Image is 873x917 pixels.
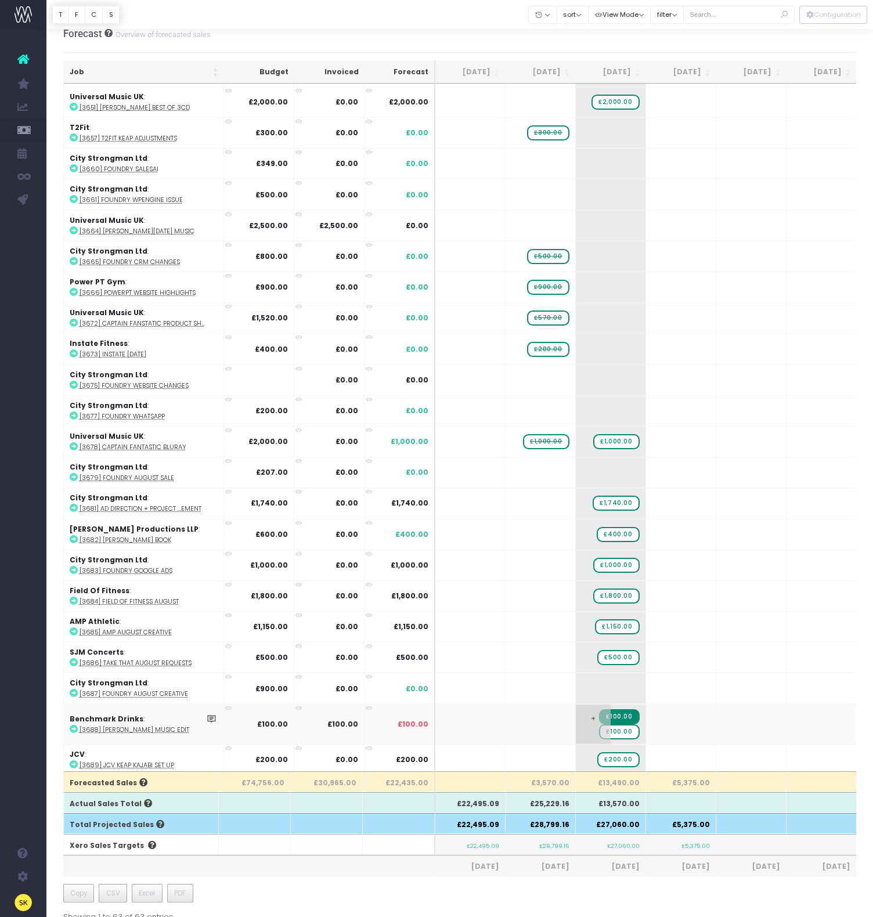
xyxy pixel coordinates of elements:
[646,771,716,792] th: £5,375.00
[527,249,569,264] span: wayahead Sales Forecast Item
[527,125,569,140] span: wayahead Sales Forecast Item
[80,103,190,112] abbr: [3651] James Best Of 3CD
[336,622,358,631] strong: £0.00
[64,744,224,775] td: :
[64,550,224,580] td: :
[70,400,147,410] strong: City Strongman Ltd
[406,467,428,478] span: £0.00
[257,719,288,729] strong: £100.00
[52,6,120,24] div: Vertical button group
[336,158,358,168] strong: £0.00
[64,241,224,272] td: :
[251,313,288,323] strong: £1,520.00
[406,406,428,416] span: £0.00
[250,560,288,570] strong: £1,000.00
[64,488,224,518] td: :
[523,434,569,449] span: wayahead Sales Forecast Item
[255,406,288,416] strong: £200.00
[336,684,358,694] strong: £0.00
[396,754,428,765] span: £200.00
[70,308,144,317] strong: Universal Music UK
[365,61,435,84] th: Forecast
[219,771,291,792] th: £74,756.00
[70,714,143,724] strong: Benchmark Drinks
[70,555,147,565] strong: City Strongman Ltd
[607,840,640,850] small: £27,060.00
[406,375,428,385] span: £0.00
[70,370,147,380] strong: City Strongman Ltd
[406,128,428,138] span: £0.00
[593,434,639,449] span: wayahead Sales Forecast Item
[248,97,288,107] strong: £2,000.00
[255,529,288,539] strong: £600.00
[132,884,163,902] button: Excel
[251,591,288,601] strong: £1,800.00
[255,128,288,138] strong: £300.00
[255,190,288,200] strong: £500.00
[336,652,358,662] strong: £0.00
[64,148,224,179] td: :
[64,117,224,148] td: :
[80,504,201,513] abbr: [3681] Ad Direction + Project management
[406,251,428,262] span: £0.00
[80,350,146,359] abbr: [3673] Instate July 24
[102,6,120,24] button: S
[336,375,358,385] strong: £0.00
[595,619,639,634] span: wayahead Sales Forecast Item
[64,519,224,550] td: :
[467,840,499,850] small: £22,495.09
[406,221,428,231] span: £0.00
[251,498,288,508] strong: £1,740.00
[70,678,147,688] strong: City Strongman Ltd
[70,524,199,534] strong: [PERSON_NAME] Productions LLP
[336,406,358,416] strong: £0.00
[80,597,179,606] abbr: [3684] Field Of Fitness August
[406,684,428,694] span: £0.00
[70,462,147,472] strong: City Strongman Ltd
[64,179,224,210] td: :
[80,659,192,667] abbr: [3686] Take That August Requests
[70,338,128,348] strong: Instate Fitness
[291,771,363,792] th: £30,965.00
[591,95,639,110] span: wayahead Sales Forecast Item
[64,611,224,642] td: :
[70,888,87,898] span: Copy
[650,6,684,24] button: filter
[435,813,506,834] th: £22,495.09
[70,153,147,163] strong: City Strongman Ltd
[327,719,358,729] strong: £100.00
[787,61,857,84] th: Nov 25: activate to sort column ascending
[70,616,120,626] strong: AMP Athletic
[336,467,358,477] strong: £0.00
[80,474,174,482] abbr: [3679] Foundry August Sale
[599,709,639,724] span: Streamtime Invoice: 5680 – [3688] Kylie Music Edit
[70,749,85,759] strong: JCV
[406,190,428,200] span: £0.00
[588,6,651,24] button: View Mode
[64,272,224,302] td: :
[64,61,224,84] th: Job: activate to sort column ascending
[599,724,639,739] span: wayahead Sales Forecast Item
[593,589,639,604] span: wayahead Sales Forecast Item
[80,134,177,143] abbr: [3657] T2fit Keap Adjustments
[63,884,95,902] button: Copy
[646,61,716,84] th: Sep 25: activate to sort column ascending
[336,344,358,354] strong: £0.00
[336,754,358,764] strong: £0.00
[336,498,358,508] strong: £0.00
[255,282,288,292] strong: £900.00
[576,705,611,744] span: +
[70,215,144,225] strong: Universal Music UK
[681,840,710,850] small: £5,375.00
[593,558,639,573] span: wayahead Sales Forecast Item
[64,792,219,813] th: Actual Sales Total
[249,221,288,230] strong: £2,500.00
[64,395,224,426] td: :
[106,888,120,898] span: CSV
[52,6,69,24] button: T
[64,364,224,395] td: :
[539,840,569,850] small: £28,799.16
[406,313,428,323] span: £0.00
[64,426,224,457] td: :
[174,888,186,898] span: PDF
